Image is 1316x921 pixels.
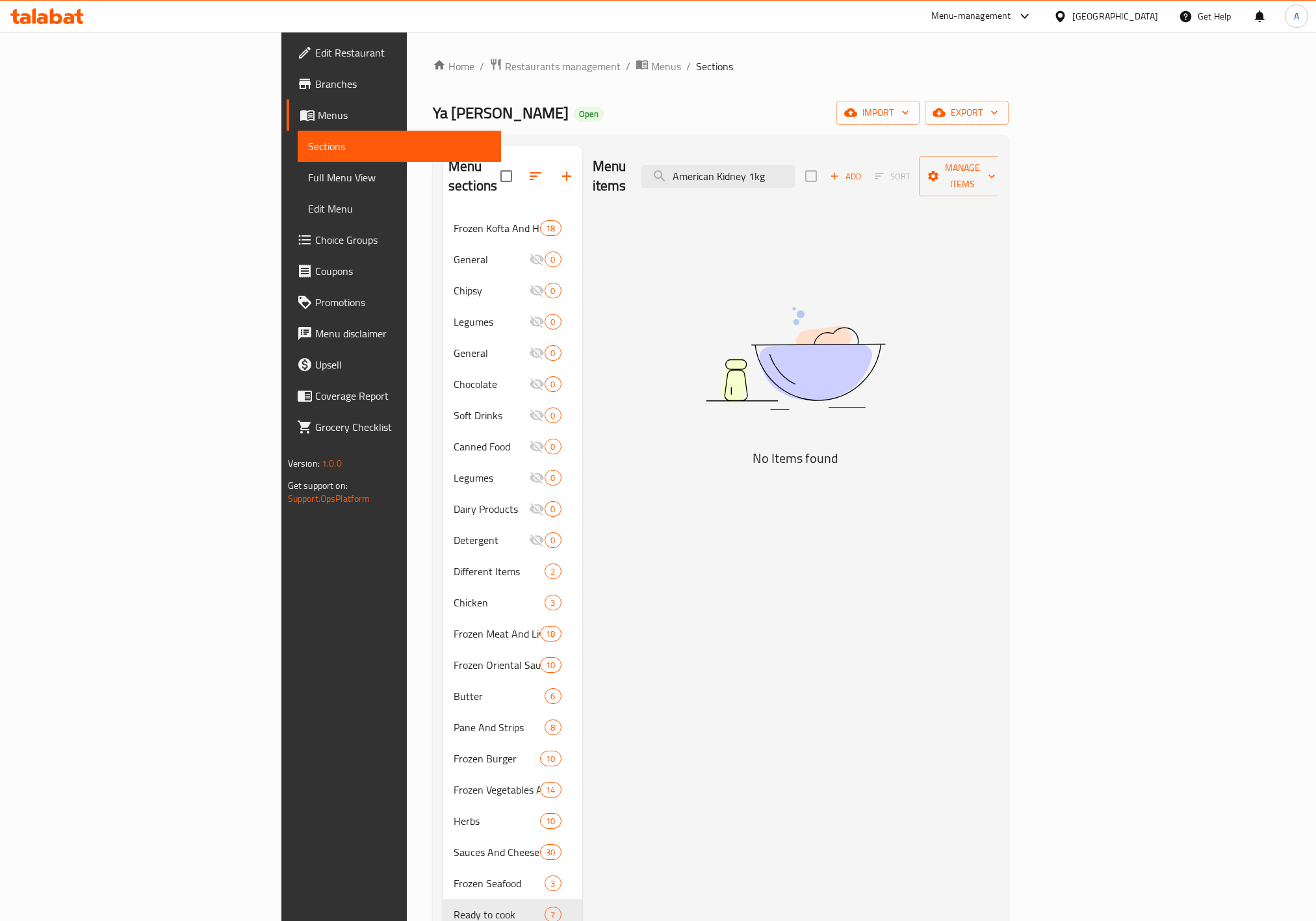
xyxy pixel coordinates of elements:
span: 3 [545,597,560,609]
div: Soft Drinks0 [443,400,582,431]
div: items [540,751,561,766]
div: Dairy Products [454,501,529,517]
div: items [540,844,561,860]
span: 0 [545,503,560,515]
span: Menus [651,58,681,74]
span: Menus [318,107,491,123]
div: [GEOGRAPHIC_DATA] [1072,9,1158,23]
a: Choice Groups [287,224,501,255]
div: Soft Drinks [454,408,529,423]
span: Detergent [454,532,529,548]
span: Restaurants management [505,58,621,74]
span: Edit Restaurant [315,45,491,60]
span: 10 [541,753,560,765]
div: Frozen Kofta And Hawawshi18 [443,213,582,244]
span: Select all sections [493,162,520,190]
span: Frozen Oriental Sausage [454,657,540,673]
div: items [540,782,561,798]
div: Chicken [454,595,545,610]
div: items [545,408,561,423]
span: Sort sections [520,161,551,192]
span: Add [828,169,863,184]
span: Choice Groups [315,232,491,248]
div: Frozen Meat And Liver [454,626,540,642]
div: Frozen Seafood [454,876,545,891]
svg: Inactive section [529,532,545,548]
span: Butter [454,688,545,704]
img: dish.svg [633,272,958,445]
button: Add [825,166,866,187]
div: Chocolate [454,376,529,392]
span: Sections [308,138,491,154]
span: Version: [288,455,320,472]
a: Menus [287,99,501,131]
div: Different Items2 [443,556,582,587]
span: Frozen Vegetables And Farm Potatoes [454,782,540,798]
div: General [454,345,529,361]
div: General0 [443,244,582,275]
div: items [545,439,561,454]
span: Get support on: [288,477,348,494]
div: Dairy Products0 [443,493,582,525]
span: Edit Menu [308,201,491,216]
span: 18 [541,222,560,235]
span: 0 [545,316,560,328]
div: items [545,314,561,330]
div: items [545,595,561,610]
span: 10 [541,659,560,671]
svg: Inactive section [529,439,545,454]
div: Frozen Burger [454,751,540,766]
a: Edit Menu [298,193,501,224]
div: Pane And Strips8 [443,712,582,743]
span: Manage items [929,160,996,192]
span: 1.0.0 [322,455,342,472]
a: Sections [298,131,501,162]
div: items [545,564,561,579]
span: Branches [315,76,491,92]
div: Chocolate0 [443,369,582,400]
input: search [641,165,795,188]
svg: Inactive section [529,470,545,486]
a: Grocery Checklist [287,411,501,443]
span: 2 [545,565,560,578]
span: General [454,252,529,267]
svg: Inactive section [529,408,545,423]
span: Add item [825,166,866,187]
span: Sauces And Cheese [454,844,540,860]
div: Herbs10 [443,805,582,837]
div: Frozen Burger10 [443,743,582,774]
a: Menus [636,58,681,75]
div: items [540,813,561,829]
span: import [847,105,909,121]
h2: Menu items [593,157,626,196]
div: Open [574,107,604,122]
div: items [540,220,561,236]
span: 0 [545,285,560,297]
span: Herbs [454,813,540,829]
div: Detergent0 [443,525,582,556]
span: 0 [545,253,560,266]
div: Legumes0 [443,462,582,493]
a: Branches [287,68,501,99]
div: Frozen Vegetables And Farm Potatoes14 [443,774,582,805]
span: Frozen Kofta And Hawawshi [454,220,540,236]
div: items [545,532,561,548]
div: items [545,470,561,486]
a: Upsell [287,349,501,380]
span: Ya [PERSON_NAME] [433,98,569,127]
a: Coupons [287,255,501,287]
span: Pane And Strips [454,720,545,735]
div: items [545,376,561,392]
div: Frozen Oriental Sausage10 [443,649,582,681]
span: 18 [541,628,560,640]
span: Sections [696,58,733,74]
span: Canned Food [454,439,529,454]
a: Support.OpsPlatform [288,490,370,507]
a: Edit Restaurant [287,37,501,68]
span: Menu disclaimer [315,326,491,341]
